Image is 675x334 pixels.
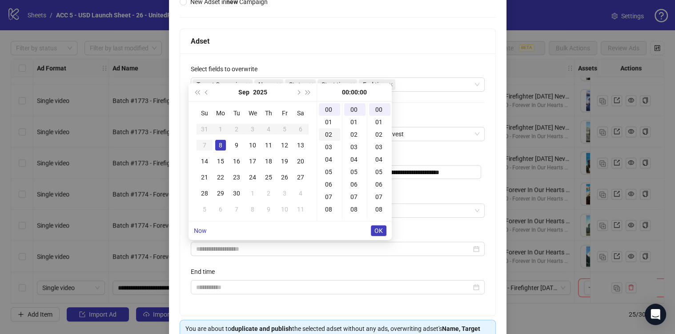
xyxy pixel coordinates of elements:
[247,188,258,199] div: 1
[229,185,245,201] td: 2025-09-30
[229,201,245,217] td: 2025-10-07
[279,156,290,167] div: 19
[369,191,390,203] div: 07
[363,80,387,90] span: End time
[229,121,245,137] td: 2025-09-02
[197,80,244,90] span: Target Campaign
[285,79,316,90] span: Status
[344,191,366,203] div: 07
[289,80,307,90] span: Status
[261,105,277,121] th: Th
[261,185,277,201] td: 2025-10-02
[245,169,261,185] td: 2025-09-24
[263,204,274,215] div: 9
[293,83,303,101] button: Next month (PageDown)
[245,121,261,137] td: 2025-09-03
[213,137,229,153] td: 2025-09-08
[199,124,210,134] div: 31
[202,83,212,101] button: Previous month (PageUp)
[197,169,213,185] td: 2025-09-21
[197,137,213,153] td: 2025-09-07
[371,225,386,236] button: OK
[344,116,366,128] div: 01
[245,105,261,121] th: We
[258,80,275,90] span: Name
[191,267,221,277] label: End time
[359,79,395,90] span: End time
[261,153,277,169] td: 2025-09-18
[245,137,261,153] td: 2025-09-10
[196,282,471,292] input: End time
[344,128,366,141] div: 02
[213,201,229,217] td: 2025-10-06
[263,172,274,183] div: 25
[279,204,290,215] div: 10
[238,83,249,101] button: Choose a month
[369,153,390,166] div: 04
[263,188,274,199] div: 2
[197,201,213,217] td: 2025-10-05
[191,36,485,47] div: Adset
[279,140,290,151] div: 12
[261,137,277,153] td: 2025-09-11
[319,178,340,191] div: 06
[319,128,340,141] div: 02
[215,140,226,151] div: 8
[344,166,366,178] div: 05
[215,204,226,215] div: 6
[369,178,390,191] div: 06
[374,227,383,234] span: OK
[197,121,213,137] td: 2025-08-31
[245,185,261,201] td: 2025-10-01
[196,244,471,254] input: Start time
[199,188,210,199] div: 28
[293,121,309,137] td: 2025-09-06
[231,124,242,134] div: 2
[231,325,292,332] strong: duplicate and publish
[295,172,306,183] div: 27
[229,169,245,185] td: 2025-09-23
[277,169,293,185] td: 2025-09-26
[293,137,309,153] td: 2025-09-13
[247,156,258,167] div: 17
[295,124,306,134] div: 6
[293,185,309,201] td: 2025-10-04
[247,204,258,215] div: 8
[369,103,390,116] div: 00
[215,124,226,134] div: 1
[277,153,293,169] td: 2025-09-19
[254,79,283,90] span: Name
[319,116,340,128] div: 01
[321,80,349,90] span: Start time
[369,128,390,141] div: 02
[213,185,229,201] td: 2025-09-29
[263,156,274,167] div: 18
[293,153,309,169] td: 2025-09-20
[215,172,226,183] div: 22
[261,169,277,185] td: 2025-09-25
[277,201,293,217] td: 2025-10-10
[277,137,293,153] td: 2025-09-12
[295,156,306,167] div: 20
[247,172,258,183] div: 24
[197,153,213,169] td: 2025-09-14
[319,103,340,116] div: 00
[247,140,258,151] div: 10
[231,140,242,151] div: 9
[369,116,390,128] div: 01
[231,188,242,199] div: 30
[303,83,313,101] button: Next year (Control + right)
[319,191,340,203] div: 07
[350,82,355,87] span: close
[263,140,274,151] div: 11
[199,204,210,215] div: 5
[199,172,210,183] div: 21
[263,124,274,134] div: 4
[277,121,293,137] td: 2025-09-05
[231,204,242,215] div: 7
[231,156,242,167] div: 16
[293,105,309,121] th: Sa
[293,201,309,217] td: 2025-10-11
[194,227,207,234] a: Now
[369,141,390,153] div: 03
